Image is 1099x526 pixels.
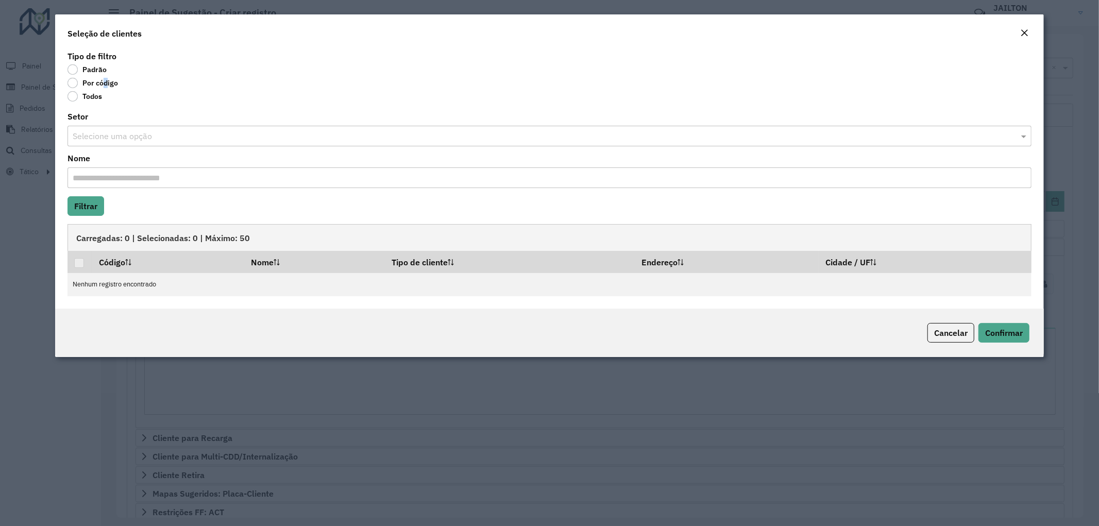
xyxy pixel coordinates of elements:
div: Carregadas: 0 | Selecionadas: 0 | Máximo: 50 [67,224,1032,251]
button: Filtrar [67,196,104,216]
span: Confirmar [985,328,1023,338]
th: Código [92,251,244,273]
label: Todos [67,91,102,101]
button: Close [1017,27,1032,40]
button: Cancelar [927,323,974,343]
th: Cidade / UF [819,251,1032,273]
h4: Seleção de clientes [67,27,142,40]
th: Nome [244,251,385,273]
td: Nenhum registro encontrado [67,273,1032,296]
label: Por código [67,78,118,88]
em: Fechar [1020,29,1028,37]
button: Confirmar [978,323,1029,343]
label: Setor [67,110,88,123]
th: Endereço [634,251,819,273]
th: Tipo de cliente [384,251,634,273]
label: Tipo de filtro [67,50,116,62]
span: Cancelar [934,328,968,338]
label: Nome [67,152,90,164]
label: Padrão [67,64,107,75]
